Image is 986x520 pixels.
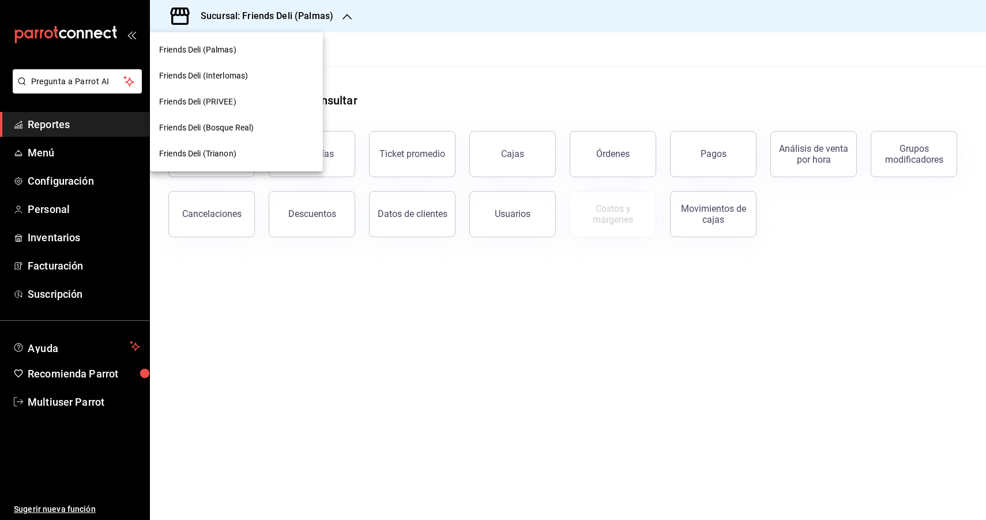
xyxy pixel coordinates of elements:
span: Friends Deli (PRIVEE) [159,96,236,108]
span: Friends Deli (Trianon) [159,148,236,160]
div: Friends Deli (Palmas) [150,37,323,63]
div: Friends Deli (Trianon) [150,141,323,167]
div: Friends Deli (Bosque Real) [150,115,323,141]
div: Friends Deli (Interlomas) [150,63,323,89]
span: Friends Deli (Bosque Real) [159,122,254,134]
span: Friends Deli (Palmas) [159,44,236,56]
span: Friends Deli (Interlomas) [159,70,248,82]
div: Friends Deli (PRIVEE) [150,89,323,115]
